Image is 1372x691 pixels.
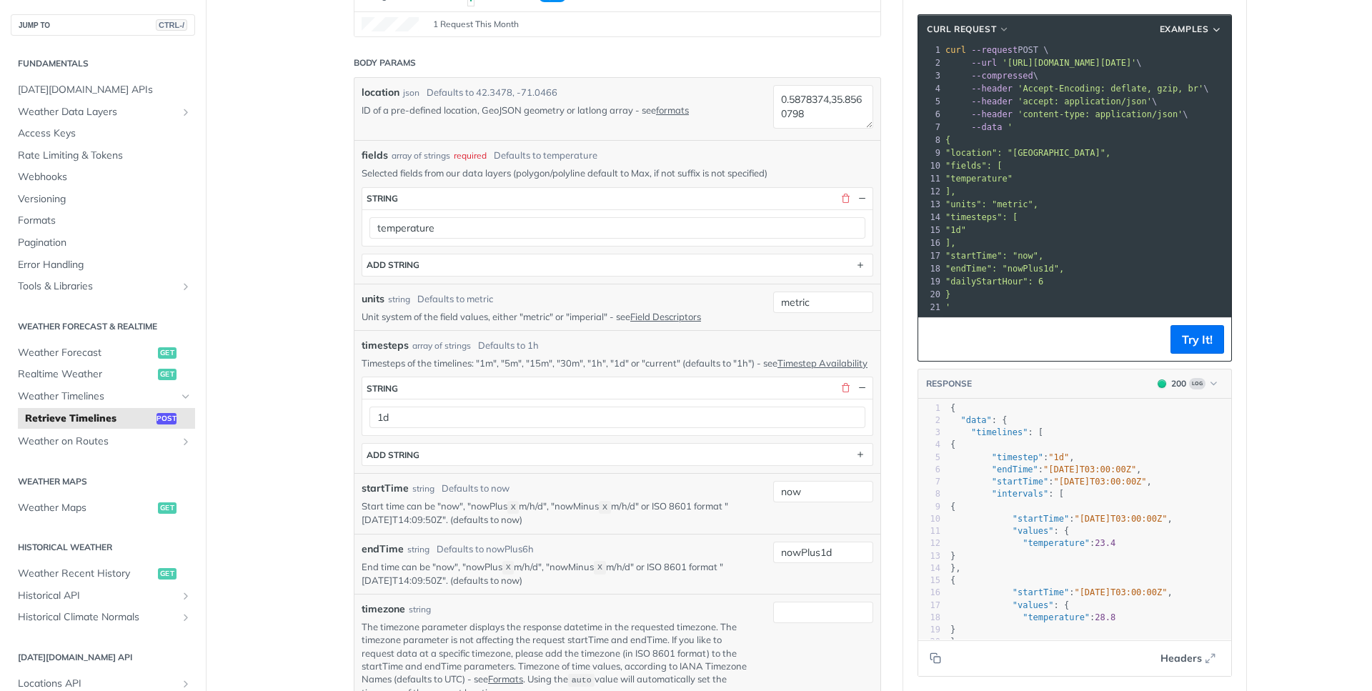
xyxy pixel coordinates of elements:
[960,415,991,425] span: "data"
[918,587,940,599] div: 16
[918,275,943,288] div: 19
[18,149,192,163] span: Rate Limiting & Tokens
[158,502,177,514] span: get
[1048,452,1069,462] span: "1d"
[918,82,943,95] div: 4
[572,675,592,685] span: auto
[945,251,1043,261] span: "startTime": "now",
[362,254,873,276] button: ADD string
[180,281,192,292] button: Show subpages for Tools & Libraries
[918,427,940,439] div: 3
[11,497,195,519] a: Weather Mapsget
[433,18,519,31] span: 1 Request This Month
[945,212,1018,222] span: "timesteps": [
[918,211,943,224] div: 14
[971,109,1013,119] span: --header
[362,481,409,496] label: startTime
[18,192,192,207] span: Versioning
[971,427,1028,437] span: "timelines"
[1155,22,1228,36] button: Examples
[11,651,195,664] h2: [DATE][DOMAIN_NAME] API
[918,612,940,624] div: 18
[971,84,1013,94] span: --header
[18,610,177,625] span: Historical Climate Normals
[1153,647,1224,669] button: Headers
[11,386,195,407] a: Weather TimelinesHide subpages for Weather Timelines
[362,542,404,557] label: endTime
[367,259,419,270] div: ADD string
[971,96,1013,106] span: --header
[656,104,689,116] a: formats
[180,106,192,118] button: Show subpages for Weather Data Layers
[403,86,419,99] div: json
[11,541,195,554] h2: Historical Weather
[1158,379,1166,388] span: 200
[918,488,940,500] div: 8
[1074,587,1167,597] span: "[DATE]T03:00:00Z"
[918,600,940,612] div: 17
[918,301,943,314] div: 21
[18,214,192,228] span: Formats
[18,408,195,429] a: Retrieve Timelinespost
[158,347,177,359] span: get
[950,538,1115,548] span: :
[18,434,177,449] span: Weather on Routes
[354,56,416,69] div: Body Params
[1002,58,1136,68] span: '[URL][DOMAIN_NAME][DATE]'
[950,415,1008,425] span: : {
[925,647,945,669] button: Copy to clipboard
[1008,122,1013,132] span: '
[11,57,195,70] h2: Fundamentals
[950,637,955,647] span: }
[950,563,961,573] span: },
[1150,377,1224,391] button: 200200Log
[839,382,852,394] button: Delete
[362,444,873,465] button: ADD string
[918,525,940,537] div: 11
[602,502,607,512] span: X
[945,135,950,145] span: {
[1189,378,1206,389] span: Log
[945,264,1064,274] span: "endTime": "nowPlus1d",
[1043,464,1136,474] span: "[DATE]T03:00:00Z"
[11,320,195,333] h2: Weather Forecast & realtime
[11,210,195,232] a: Formats
[918,108,943,121] div: 6
[367,383,398,394] div: string
[945,45,1049,55] span: POST \
[18,567,154,581] span: Weather Recent History
[950,526,1069,536] span: : {
[918,439,940,451] div: 4
[511,502,516,512] span: X
[918,414,940,427] div: 2
[971,45,1018,55] span: --request
[392,149,450,162] div: array of strings
[1013,587,1069,597] span: "startTime"
[362,85,399,100] label: location
[11,14,195,36] button: JUMP TOCTRL-/
[11,364,195,385] a: Realtime Weatherget
[25,412,153,426] span: Retrieve Timelines
[950,625,955,635] span: }
[927,23,996,36] span: cURL Request
[630,311,701,322] a: Field Descriptors
[494,149,597,163] div: Defaults to temperature
[437,542,534,557] div: Defaults to nowPlus6h
[971,58,997,68] span: --url
[992,489,1048,499] span: "intervals"
[11,475,195,488] h2: Weather Maps
[950,514,1173,524] span: : ,
[454,149,487,162] div: required
[11,145,195,166] a: Rate Limiting & Tokens
[11,189,195,210] a: Versioning
[922,22,1015,36] button: cURL Request
[918,249,943,262] div: 17
[918,198,943,211] div: 13
[950,587,1173,597] span: : ,
[918,501,940,513] div: 9
[18,126,192,141] span: Access Keys
[945,161,1002,171] span: "fields": [
[18,589,177,603] span: Historical API
[950,464,1141,474] span: : ,
[180,678,192,690] button: Show subpages for Locations API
